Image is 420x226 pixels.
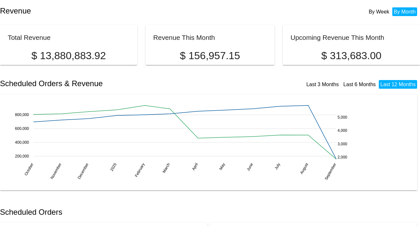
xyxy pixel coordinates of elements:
[306,82,339,87] a: Last 3 Months
[134,162,146,178] text: February
[392,7,417,16] li: By Month
[15,113,29,117] text: 800,000
[274,162,281,170] text: July
[324,162,337,181] text: September
[246,162,254,172] text: June
[299,162,309,175] text: August
[367,7,391,16] li: By Week
[15,140,29,144] text: 400,000
[153,50,267,62] p: $ 156,957.15
[153,34,215,41] h2: Revenue This Month
[338,115,347,120] text: 5,000
[8,34,51,41] h2: Total Revenue
[109,162,118,172] text: 2025
[50,162,62,180] text: November
[343,82,376,87] a: Last 6 Months
[380,82,415,87] a: Last 12 Months
[15,126,29,131] text: 600,000
[338,141,347,146] text: 3,000
[15,154,29,158] text: 200,000
[8,50,129,62] p: $ 13,880,883.92
[291,34,384,41] h2: Upcoming Revenue This Month
[291,50,412,62] p: $ 313,683.00
[162,162,171,174] text: March
[218,162,226,171] text: May
[338,155,347,159] text: 2,000
[24,162,34,176] text: October
[191,162,199,171] text: April
[338,128,347,133] text: 4,000
[77,162,90,180] text: December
